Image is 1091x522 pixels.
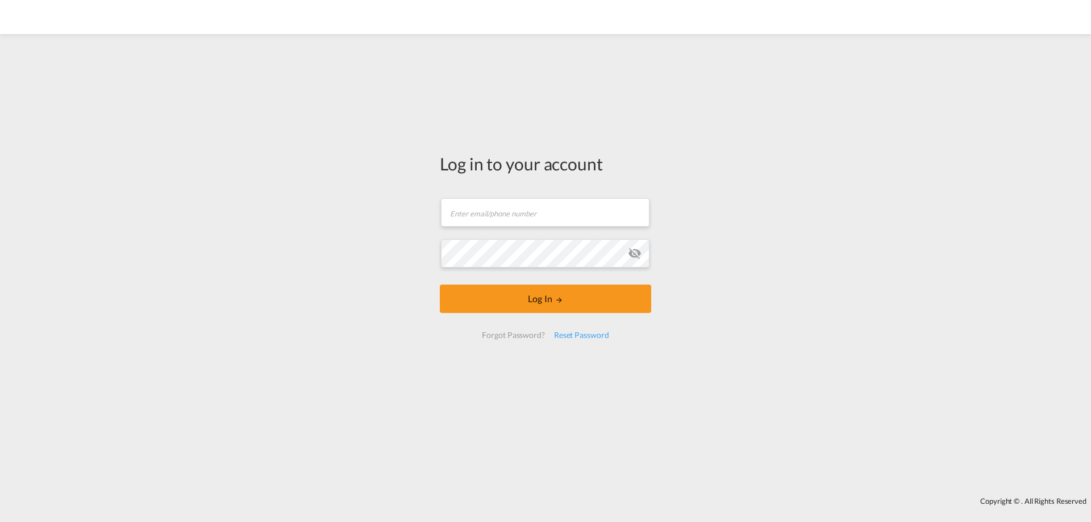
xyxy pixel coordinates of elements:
div: Log in to your account [440,152,651,176]
md-icon: icon-eye-off [628,247,642,260]
input: Enter email/phone number [441,198,649,227]
button: LOGIN [440,285,651,313]
div: Forgot Password? [477,325,549,345]
div: Reset Password [549,325,614,345]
